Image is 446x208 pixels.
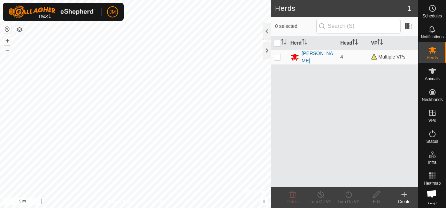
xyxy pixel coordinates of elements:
[422,184,441,203] a: Open chat
[142,199,163,205] a: Contact Us
[352,40,358,46] p-sorticon: Activate to sort
[3,46,11,54] button: –
[287,199,299,204] span: Delete
[424,181,441,185] span: Heatmap
[377,40,383,46] p-sorticon: Activate to sort
[418,188,446,208] a: Help
[3,37,11,45] button: +
[3,25,11,33] button: Reset Map
[302,40,307,46] p-sorticon: Activate to sort
[334,199,362,205] div: Turn On VP
[425,77,440,81] span: Animals
[426,139,438,144] span: Status
[302,50,335,64] div: [PERSON_NAME]
[362,199,390,205] div: Edit
[316,19,401,33] input: Search (S)
[340,54,343,60] span: 4
[307,199,334,205] div: Turn Off VP
[428,160,436,164] span: Infra
[368,36,418,50] th: VP
[407,3,411,14] span: 1
[288,36,338,50] th: Herd
[8,6,95,18] img: Gallagher Logo
[263,198,264,204] span: i
[281,40,286,46] p-sorticon: Activate to sort
[108,199,134,205] a: Privacy Policy
[428,201,437,205] span: Help
[428,118,436,123] span: VPs
[338,36,368,50] th: Head
[109,8,116,16] span: JM
[421,35,444,39] span: Notifications
[15,25,24,34] button: Map Layers
[422,14,442,18] span: Schedules
[390,199,418,205] div: Create
[426,56,438,60] span: Herds
[275,23,316,30] span: 0 selected
[422,98,443,102] span: Neckbands
[371,54,406,60] span: Multiple VPs
[275,4,407,13] h2: Herds
[260,197,268,205] button: i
